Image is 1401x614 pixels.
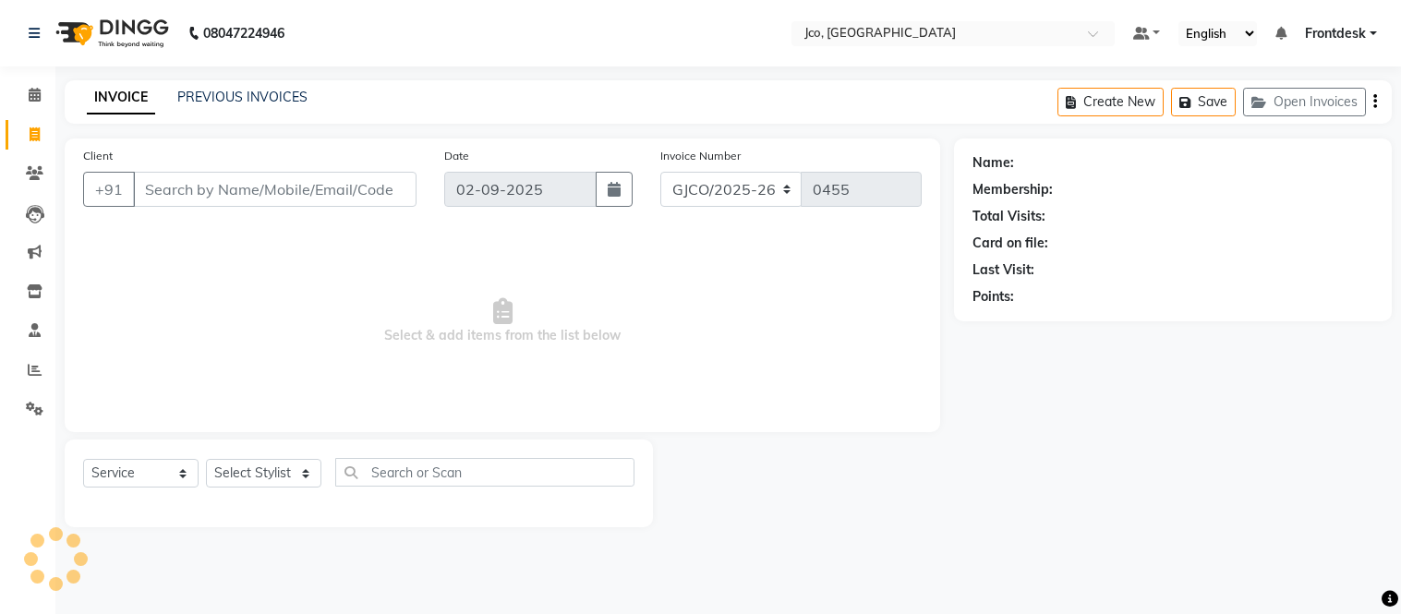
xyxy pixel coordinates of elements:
label: Client [83,148,113,164]
button: Open Invoices [1243,88,1366,116]
img: logo [47,7,174,59]
input: Search by Name/Mobile/Email/Code [133,172,417,207]
button: Save [1171,88,1236,116]
div: Points: [972,287,1014,307]
span: Select & add items from the list below [83,229,922,414]
div: Last Visit: [972,260,1034,280]
a: INVOICE [87,81,155,114]
div: Membership: [972,180,1053,199]
input: Search or Scan [335,458,634,487]
label: Date [444,148,469,164]
button: Create New [1057,88,1164,116]
span: Frontdesk [1305,24,1366,43]
div: Card on file: [972,234,1048,253]
button: +91 [83,172,135,207]
a: PREVIOUS INVOICES [177,89,308,105]
b: 08047224946 [203,7,284,59]
div: Name: [972,153,1014,173]
label: Invoice Number [660,148,741,164]
div: Total Visits: [972,207,1045,226]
